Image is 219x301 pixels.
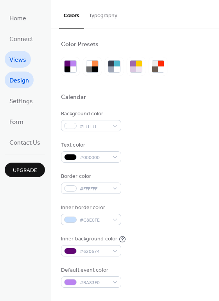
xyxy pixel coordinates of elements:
div: Inner border color [61,204,120,212]
a: Design [5,72,34,88]
a: Settings [5,92,38,109]
div: Border color [61,172,120,181]
div: Text color [61,141,120,149]
span: Home [9,13,26,25]
span: #FFFFFF [80,185,109,193]
span: #FFFFFF [80,122,109,131]
span: Form [9,116,23,128]
span: Connect [9,33,33,45]
div: Color Presets [61,41,99,49]
div: Calendar [61,93,86,102]
span: Upgrade [13,167,37,175]
span: Views [9,54,26,66]
a: Form [5,113,28,130]
span: Design [9,75,29,87]
span: #620674 [80,247,109,256]
div: Background color [61,110,120,118]
span: Contact Us [9,137,40,149]
div: Inner background color [61,235,117,243]
span: Settings [9,95,33,107]
button: Upgrade [5,163,45,177]
span: #BA83F0 [80,279,109,287]
div: Default event color [61,266,120,274]
a: Contact Us [5,134,45,150]
a: Connect [5,30,38,47]
a: Views [5,51,31,68]
span: #000000 [80,154,109,162]
a: Home [5,9,31,26]
span: #C8E0FE [80,216,109,224]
